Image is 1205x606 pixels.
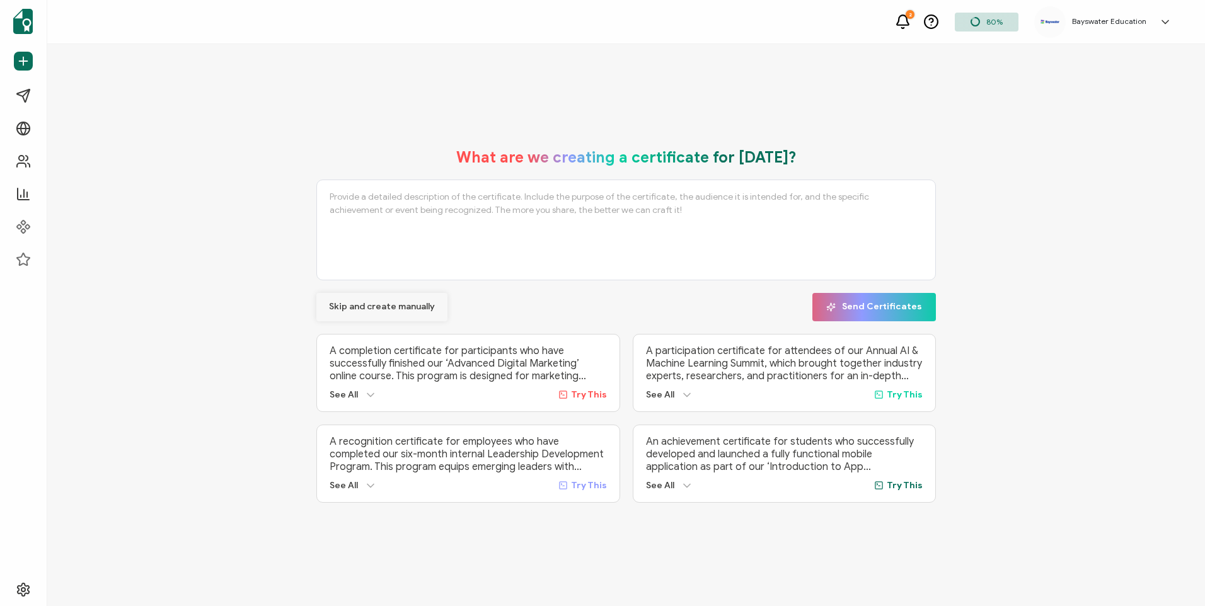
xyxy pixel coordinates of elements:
[906,10,914,19] div: 2
[826,302,922,312] span: Send Certificates
[887,389,923,400] span: Try This
[1041,20,1059,24] img: e421b917-46e4-4ebc-81ec-125abdc7015c.png
[986,17,1003,26] span: 80%
[812,293,936,321] button: Send Certificates
[316,293,447,321] button: Skip and create manually
[329,302,435,311] span: Skip and create manually
[330,435,606,473] p: A recognition certificate for employees who have completed our six-month internal Leadership Deve...
[646,389,674,400] span: See All
[646,480,674,491] span: See All
[330,345,606,382] p: A completion certificate for participants who have successfully finished our ‘Advanced Digital Ma...
[571,389,607,400] span: Try This
[456,148,797,167] h1: What are we creating a certificate for [DATE]?
[646,345,923,382] p: A participation certificate for attendees of our Annual AI & Machine Learning Summit, which broug...
[330,480,358,491] span: See All
[887,480,923,491] span: Try This
[1072,17,1146,26] h5: Bayswater Education
[13,9,33,34] img: sertifier-logomark-colored.svg
[330,389,358,400] span: See All
[646,435,923,473] p: An achievement certificate for students who successfully developed and launched a fully functiona...
[571,480,607,491] span: Try This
